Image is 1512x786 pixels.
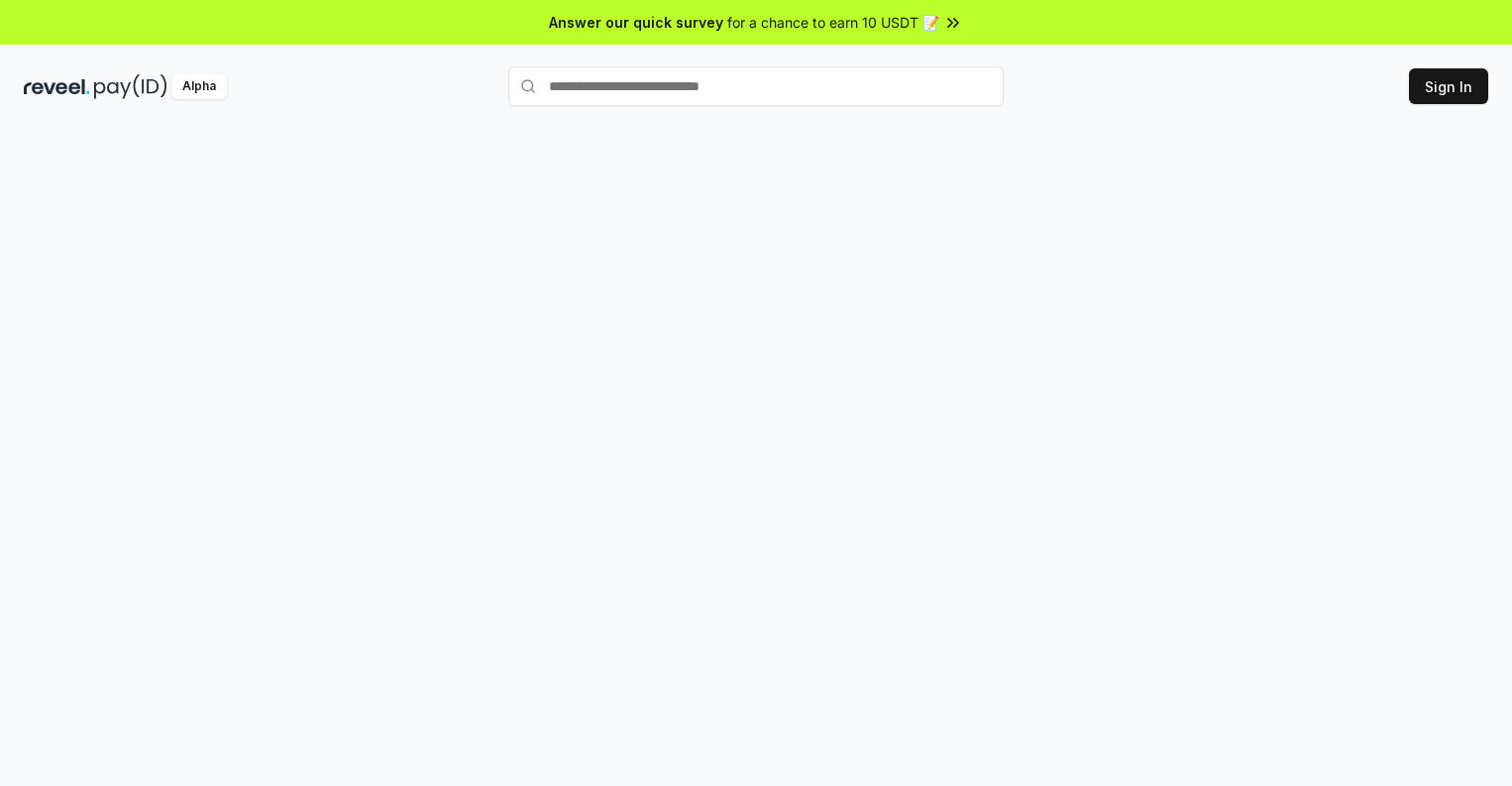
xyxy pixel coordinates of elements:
[94,74,167,99] img: pay_id
[171,74,227,99] div: Alpha
[549,12,723,33] span: Answer our quick survey
[727,12,939,33] span: for a chance to earn 10 USDT 📝
[1409,68,1488,104] button: Sign In
[24,74,90,99] img: reveel_dark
